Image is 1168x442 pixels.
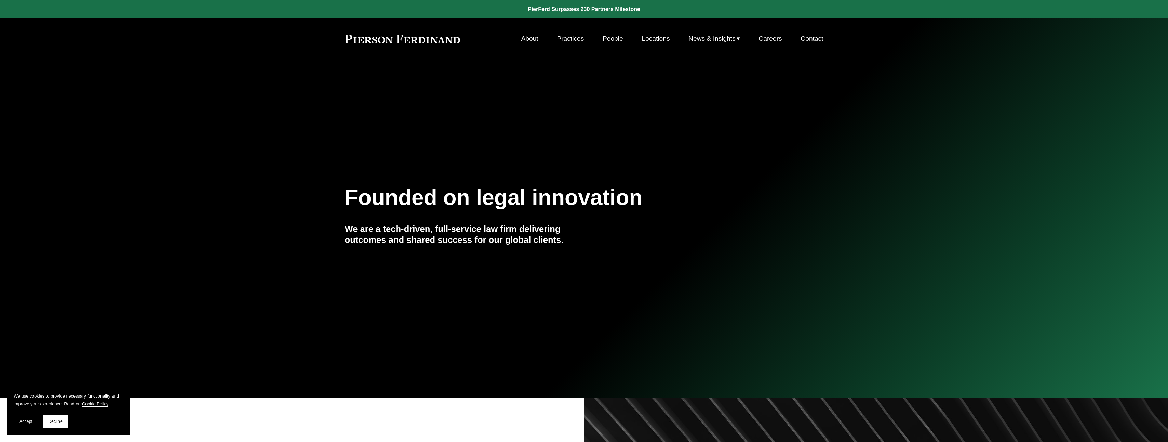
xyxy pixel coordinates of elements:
a: About [521,32,538,45]
span: Accept [19,419,32,424]
a: Careers [758,32,782,45]
a: Practices [557,32,584,45]
a: folder dropdown [688,32,740,45]
span: News & Insights [688,33,736,45]
a: Contact [801,32,823,45]
h4: We are a tech-driven, full-service law firm delivering outcomes and shared success for our global... [345,223,584,246]
section: Cookie banner [7,385,130,435]
span: Decline [48,419,63,424]
button: Decline [43,415,68,428]
p: We use cookies to provide necessary functionality and improve your experience. Read our . [14,392,123,408]
a: People [603,32,623,45]
h1: Founded on legal innovation [345,185,744,210]
button: Accept [14,415,38,428]
a: Locations [642,32,670,45]
a: Cookie Policy [82,401,108,406]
